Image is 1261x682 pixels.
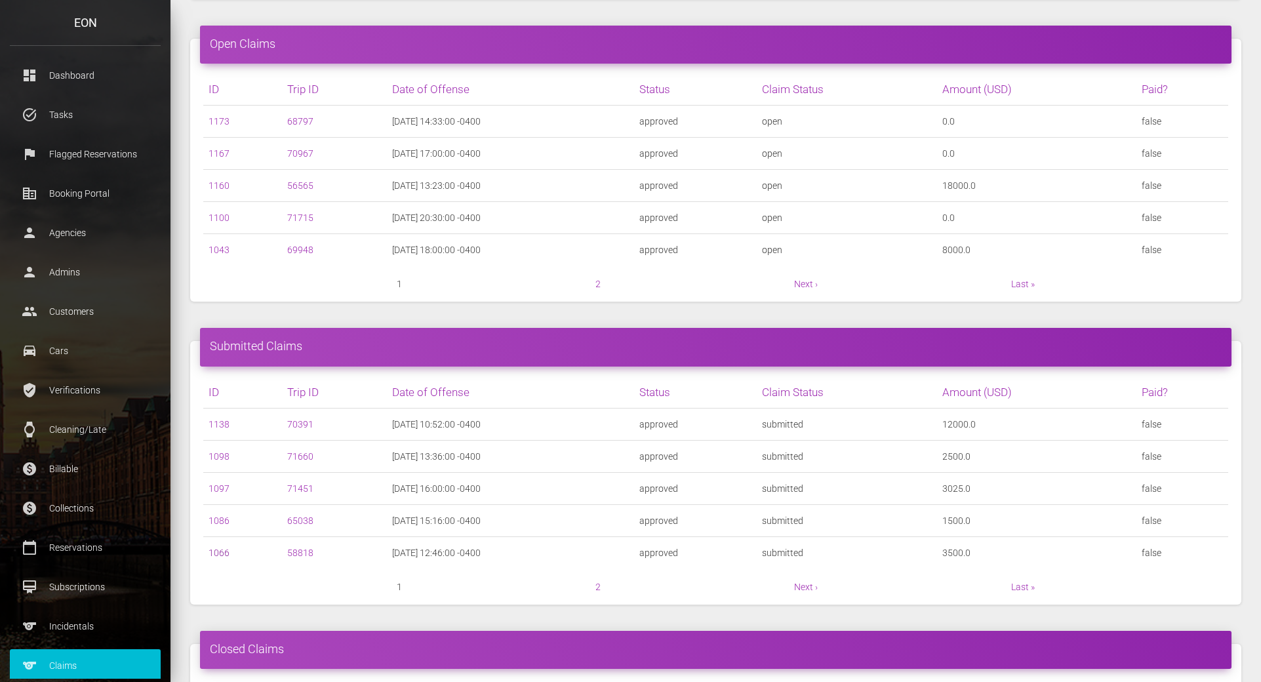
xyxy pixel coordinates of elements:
[10,216,161,249] a: person Agencies
[20,538,151,557] p: Reservations
[634,408,757,440] td: approved
[937,472,1137,504] td: 3025.0
[387,440,634,472] td: [DATE] 13:36:00 -0400
[20,577,151,597] p: Subscriptions
[10,334,161,367] a: drive_eta Cars
[634,170,757,202] td: approved
[634,536,757,569] td: approved
[387,408,634,440] td: [DATE] 10:52:00 -0400
[937,138,1137,170] td: 0.0
[1011,279,1035,289] a: Last »
[10,610,161,643] a: sports Incidentals
[757,408,937,440] td: submitted
[397,276,402,292] span: 1
[209,419,230,430] a: 1138
[287,148,313,159] a: 70967
[209,212,230,223] a: 1100
[757,536,937,569] td: submitted
[634,504,757,536] td: approved
[634,73,757,106] th: Status
[20,223,151,243] p: Agencies
[287,419,313,430] a: 70391
[209,515,230,526] a: 1086
[1011,582,1035,592] a: Last »
[387,106,634,138] td: [DATE] 14:33:00 -0400
[20,420,151,439] p: Cleaning/Late
[20,262,151,282] p: Admins
[10,649,161,682] a: sports Claims
[937,106,1137,138] td: 0.0
[203,579,1228,595] nav: pager
[937,73,1137,106] th: Amount (USD)
[757,73,937,106] th: Claim Status
[10,531,161,564] a: calendar_today Reservations
[287,548,313,558] a: 58818
[1136,440,1228,472] td: false
[20,184,151,203] p: Booking Portal
[1136,170,1228,202] td: false
[10,452,161,485] a: paid Billable
[757,440,937,472] td: submitted
[794,279,818,289] a: Next ›
[287,212,313,223] a: 71715
[10,374,161,407] a: verified_user Verifications
[20,302,151,321] p: Customers
[634,138,757,170] td: approved
[757,234,937,266] td: open
[10,177,161,210] a: corporate_fare Booking Portal
[20,341,151,361] p: Cars
[287,245,313,255] a: 69948
[937,440,1137,472] td: 2500.0
[10,59,161,92] a: dashboard Dashboard
[1136,408,1228,440] td: false
[20,144,151,164] p: Flagged Reservations
[1136,106,1228,138] td: false
[10,138,161,170] a: flag Flagged Reservations
[10,98,161,131] a: task_alt Tasks
[282,376,387,409] th: Trip ID
[203,73,282,106] th: ID
[1136,504,1228,536] td: false
[757,138,937,170] td: open
[1136,376,1228,409] th: Paid?
[387,138,634,170] td: [DATE] 17:00:00 -0400
[634,440,757,472] td: approved
[937,376,1137,409] th: Amount (USD)
[937,202,1137,234] td: 0.0
[20,656,151,675] p: Claims
[1136,472,1228,504] td: false
[10,256,161,289] a: person Admins
[10,295,161,328] a: people Customers
[287,515,313,526] a: 65038
[757,504,937,536] td: submitted
[757,106,937,138] td: open
[595,582,601,592] a: 2
[210,338,1222,354] h4: Submitted Claims
[937,170,1137,202] td: 18000.0
[1136,202,1228,234] td: false
[1136,536,1228,569] td: false
[203,376,282,409] th: ID
[287,180,313,191] a: 56565
[210,35,1222,52] h4: Open Claims
[387,170,634,202] td: [DATE] 13:23:00 -0400
[209,483,230,494] a: 1097
[387,73,634,106] th: Date of Offense
[757,170,937,202] td: open
[209,245,230,255] a: 1043
[287,451,313,462] a: 71660
[20,616,151,636] p: Incidentals
[937,234,1137,266] td: 8000.0
[20,380,151,400] p: Verifications
[937,408,1137,440] td: 12000.0
[937,504,1137,536] td: 1500.0
[209,116,230,127] a: 1173
[209,451,230,462] a: 1098
[937,536,1137,569] td: 3500.0
[387,472,634,504] td: [DATE] 16:00:00 -0400
[397,579,402,595] span: 1
[20,459,151,479] p: Billable
[634,234,757,266] td: approved
[1136,234,1228,266] td: false
[10,413,161,446] a: watch Cleaning/Late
